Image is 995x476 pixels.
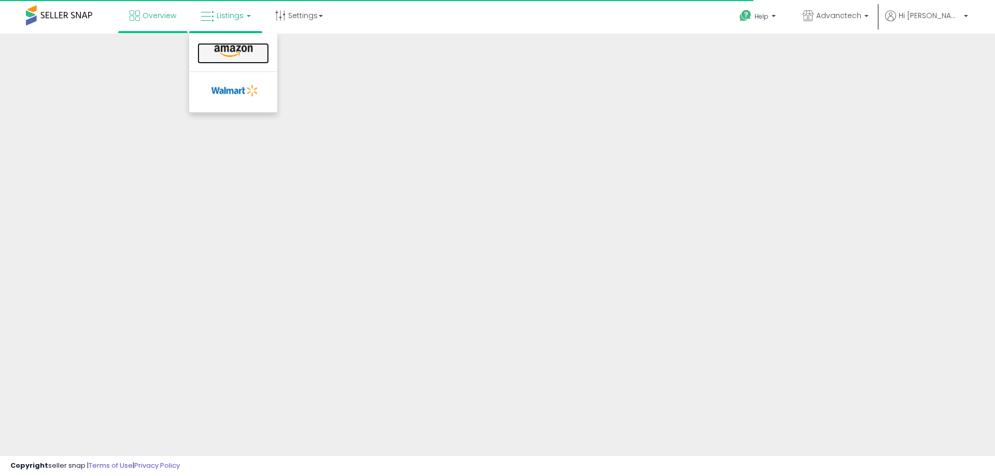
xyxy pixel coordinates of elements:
a: Help [731,2,786,34]
strong: Copyright [10,460,48,470]
span: Advanctech [816,10,861,21]
div: seller snap | | [10,461,180,471]
a: Terms of Use [89,460,133,470]
span: Hi [PERSON_NAME] [899,10,961,21]
span: Listings [217,10,244,21]
a: Hi [PERSON_NAME] [885,10,968,34]
span: Overview [143,10,176,21]
i: Get Help [739,9,752,22]
a: Privacy Policy [134,460,180,470]
span: Help [755,12,769,21]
